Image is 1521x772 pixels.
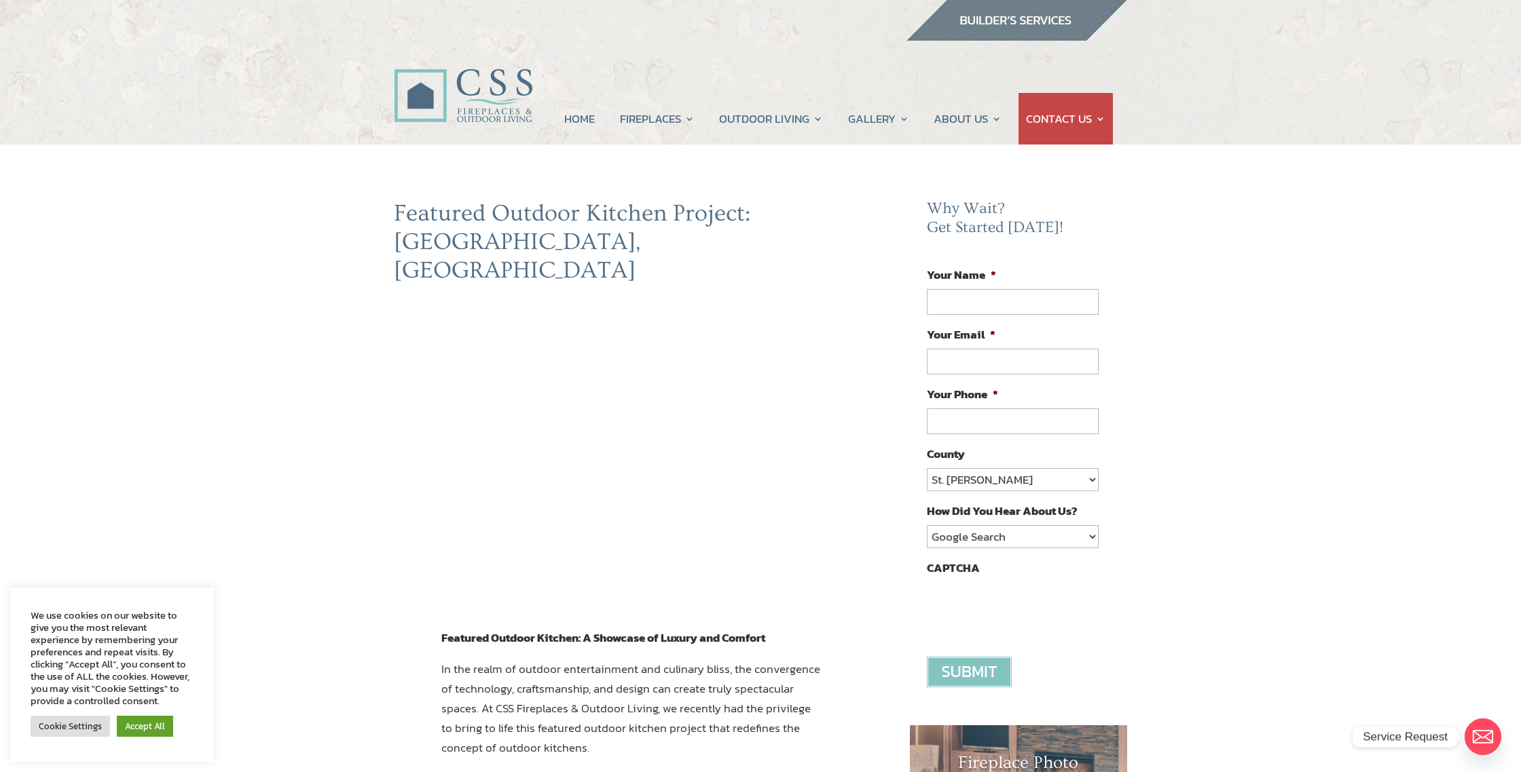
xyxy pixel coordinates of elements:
[1465,718,1501,755] a: Email
[441,629,765,646] strong: Featured Outdoor Kitchen: A Showcase of Luxury and Comfort
[441,659,822,769] p: In the realm of outdoor entertainment and culinary bliss, the convergence of technology, craftsma...
[927,267,996,282] label: Your Name
[906,28,1127,45] a: builder services construction supply
[394,31,532,130] img: CSS Fireplaces & Outdoor Living (Formerly Construction Solutions & Supply)- Jacksonville Ormond B...
[927,503,1078,518] label: How Did You Hear About Us?
[564,93,595,144] a: HOME
[394,199,869,292] h1: Featured Outdoor Kitchen Project: [GEOGRAPHIC_DATA], [GEOGRAPHIC_DATA]
[31,716,110,737] a: Cookie Settings
[1026,93,1105,144] a: CONTACT US
[394,292,869,609] img: outdoor-kitchen-st.augustineFL
[927,327,995,342] label: Your Email
[117,716,173,737] a: Accept All
[927,199,1110,244] h2: Why Wait? Get Started [DATE]!
[848,93,909,144] a: GALLERY
[927,560,980,575] label: CAPTCHA
[620,93,695,144] a: FIREPLACES
[927,387,998,402] label: Your Phone
[719,93,823,144] a: OUTDOOR LIVING
[31,609,194,707] div: We use cookies on our website to give you the most relevant experience by remembering your prefer...
[934,93,1002,144] a: ABOUT US
[927,582,1133,635] iframe: reCAPTCHA
[927,446,965,461] label: County
[927,657,1012,687] input: Submit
